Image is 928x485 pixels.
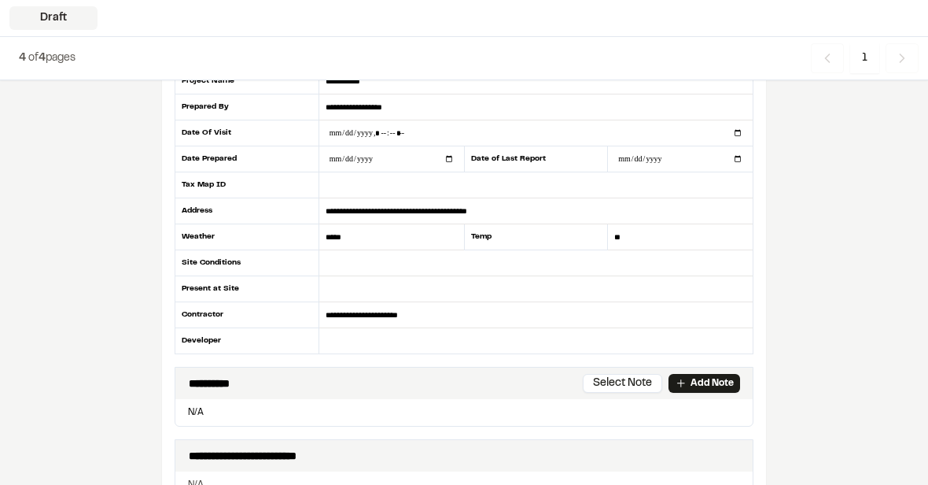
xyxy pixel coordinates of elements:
div: Developer [175,328,319,354]
div: Contractor [175,302,319,328]
div: Present at Site [175,276,319,302]
span: 4 [39,54,46,63]
div: Weather [175,224,319,250]
div: Date Prepared [175,146,319,172]
div: Temp [464,224,609,250]
div: Draft [9,6,98,30]
div: Prepared By [175,94,319,120]
p: N/A [182,405,746,420]
div: Tax Map ID [175,172,319,198]
nav: Navigation [811,43,919,73]
span: 4 [19,54,26,63]
p: Add Note [690,376,734,391]
div: Address [175,198,319,224]
div: Project Name [175,68,319,94]
p: of pages [19,50,75,67]
div: Date Of Visit [175,120,319,146]
button: Select Note [583,374,662,393]
div: Date of Last Report [464,146,609,172]
div: Site Conditions [175,250,319,276]
span: 1 [850,43,879,73]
